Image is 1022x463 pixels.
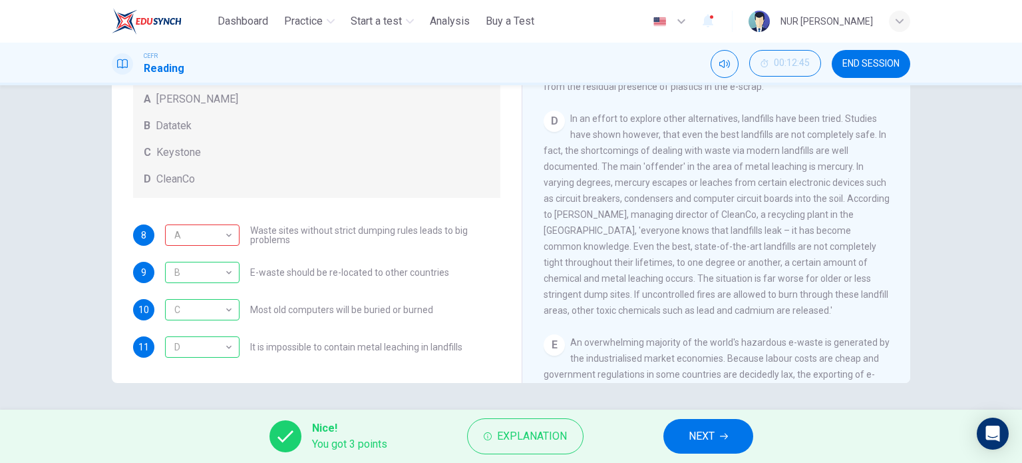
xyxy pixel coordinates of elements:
div: Mute [711,50,739,78]
button: NEXT [663,419,753,454]
button: Start a test [345,9,419,33]
button: 00:12:45 [749,50,821,77]
div: C [165,299,240,320]
button: Practice [279,9,340,33]
button: Dashboard [212,9,273,33]
div: Open Intercom Messenger [977,418,1009,450]
span: A [144,91,151,107]
span: E-waste should be re-located to other countries [250,268,449,277]
button: END SESSION [832,50,910,78]
span: CEFR [144,51,158,61]
div: D [165,336,240,358]
div: D [165,225,240,246]
span: Datatek [156,118,192,134]
span: Explanation [497,427,567,446]
span: Dashboard [218,13,268,29]
span: CleanCo [156,171,195,187]
div: NUR [PERSON_NAME] [780,13,873,29]
img: Profile picture [749,11,770,32]
span: Buy a Test [486,13,534,29]
span: Keystone [156,145,201,161]
span: D [144,171,151,187]
div: D [165,328,235,366]
div: D [544,111,565,132]
div: Hide [749,50,821,78]
span: It is impossible to contain metal leaching in landfills [250,342,462,352]
span: B [144,118,150,134]
span: Most old computers will be buried or burned [250,305,433,314]
span: 11 [138,342,149,352]
button: Analysis [425,9,475,33]
span: Waste sites without strict dumping rules leads to big problems [250,226,500,244]
span: Start a test [351,13,402,29]
div: B [165,254,235,292]
span: [PERSON_NAME] [156,91,238,107]
div: B [165,262,240,283]
span: In an effort to explore other alternatives, landfills have been tried. Studies have shown however... [544,113,890,316]
span: C [144,145,151,161]
span: 8 [141,231,146,240]
div: C [165,291,235,329]
span: 00:12:45 [774,58,810,69]
h1: Reading [144,61,184,77]
span: 9 [141,268,146,277]
span: Analysis [430,13,470,29]
button: Buy a Test [480,9,540,33]
button: Explanation [467,418,584,454]
span: NEXT [689,427,715,446]
img: ELTC logo [112,8,182,35]
div: E [544,334,565,356]
a: ELTC logo [112,8,212,35]
div: A [165,217,235,254]
img: en [651,17,668,27]
span: Nice! [312,420,387,436]
span: Practice [284,13,323,29]
span: 10 [138,305,149,314]
span: END SESSION [842,59,900,69]
span: You got 3 points [312,436,387,452]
